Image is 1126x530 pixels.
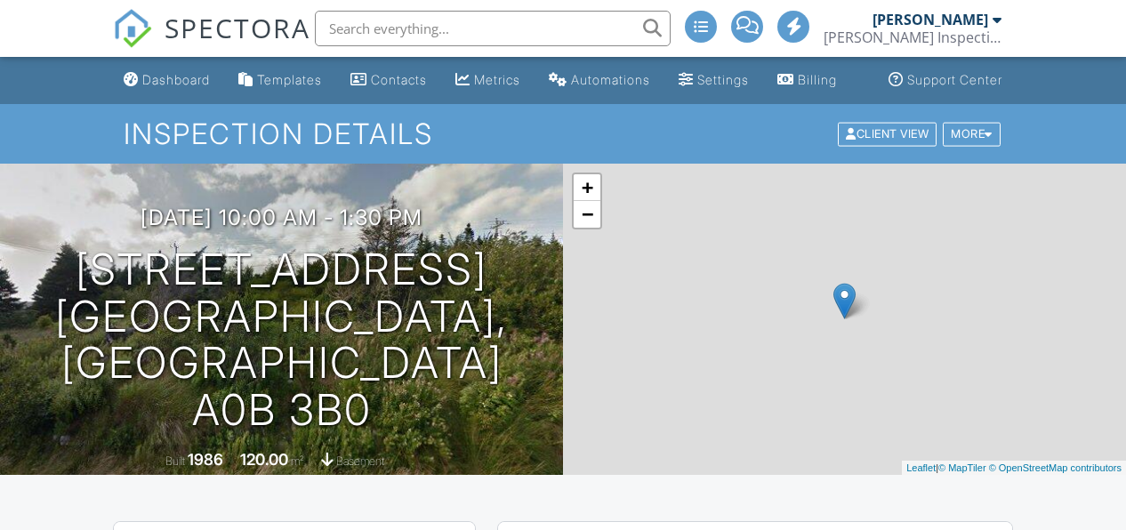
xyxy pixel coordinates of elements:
a: Zoom out [574,201,600,228]
div: Metrics [474,72,520,87]
div: Templates [257,72,322,87]
h3: [DATE] 10:00 am - 1:30 pm [141,205,422,229]
div: Automations [571,72,650,87]
div: Support Center [907,72,1002,87]
span: SPECTORA [165,9,310,46]
a: Metrics [448,64,527,97]
div: Billing [798,72,837,87]
div: Thornhill Inspection Services Inc [824,28,1001,46]
a: SPECTORA [113,24,310,61]
div: Dashboard [142,72,210,87]
div: Contacts [371,72,427,87]
h1: [STREET_ADDRESS] [GEOGRAPHIC_DATA], [GEOGRAPHIC_DATA] A0B 3B0 [28,246,535,434]
a: Contacts [343,64,434,97]
div: [PERSON_NAME] [873,11,988,28]
div: 120.00 [240,450,288,469]
div: 1986 [188,450,223,469]
span: Built [165,454,185,468]
div: More [943,122,1001,146]
span: m² [291,454,304,468]
a: Client View [836,126,941,140]
a: © MapTiler [938,462,986,473]
a: Billing [770,64,844,97]
a: Leaflet [906,462,936,473]
a: Zoom in [574,174,600,201]
a: Templates [231,64,329,97]
img: The Best Home Inspection Software - Spectora [113,9,152,48]
span: basement [336,454,384,468]
input: Search everything... [315,11,671,46]
div: | [902,461,1126,476]
div: Settings [697,72,749,87]
div: Client View [838,122,937,146]
a: © OpenStreetMap contributors [989,462,1122,473]
a: Support Center [881,64,1009,97]
a: Dashboard [117,64,217,97]
h1: Inspection Details [124,118,1001,149]
a: Automations (Advanced) [542,64,657,97]
a: Settings [672,64,756,97]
